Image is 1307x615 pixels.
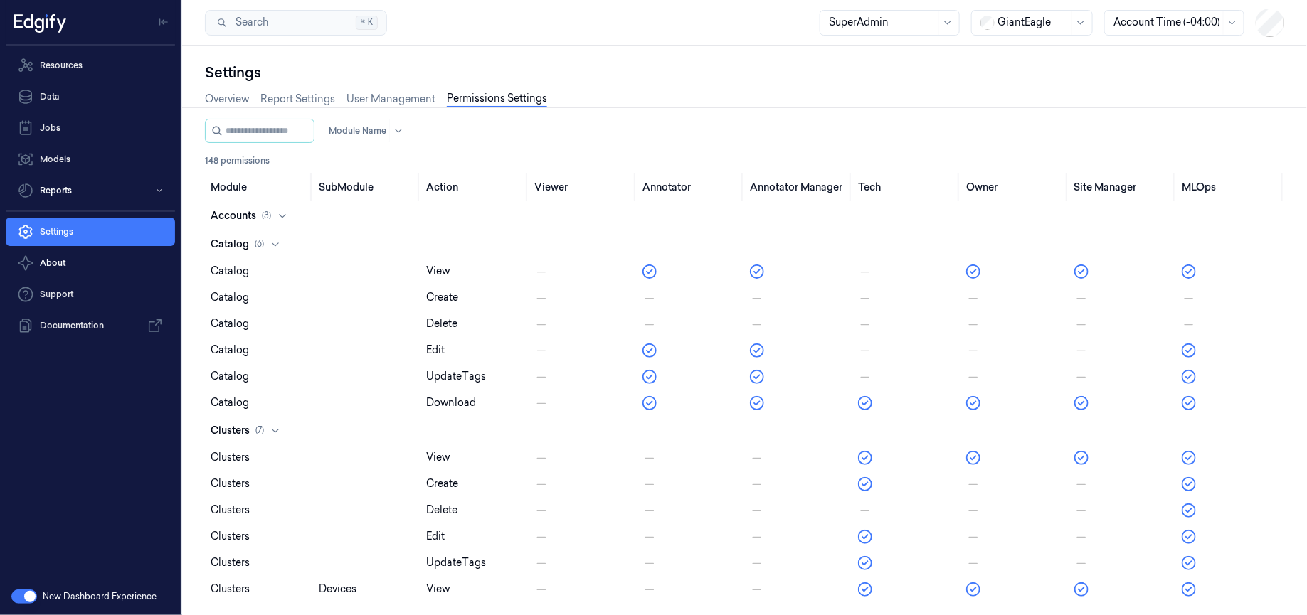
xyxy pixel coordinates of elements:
[211,290,307,305] div: catalog
[447,91,547,107] a: Permissions Settings
[961,173,1069,201] th: Owner
[744,173,852,201] th: Annotator Manager
[211,582,307,597] div: clusters
[1069,173,1177,201] th: Site Manager
[205,63,1284,82] div: Settings
[319,582,416,597] div: devices
[211,395,307,410] div: catalog
[211,208,256,223] span: accounts
[205,92,249,107] a: Overview
[6,280,175,309] a: Support
[426,450,523,465] div: view
[255,237,264,250] span: ( 6 )
[426,395,523,410] div: download
[1176,173,1284,201] th: MLOps
[205,10,387,36] button: Search⌘K
[529,173,637,201] th: Viewer
[211,503,307,518] div: clusters
[420,173,529,201] th: Action
[426,290,523,305] div: create
[205,173,313,201] th: Module
[205,154,270,167] span: 148 permissions
[6,249,175,277] button: About
[6,114,175,142] a: Jobs
[211,423,250,438] span: clusters
[426,369,523,384] div: updateTags
[211,264,307,279] div: catalog
[6,82,175,111] a: Data
[205,230,1284,258] button: catalog(6)
[211,343,307,358] div: catalog
[6,176,175,205] button: Reports
[426,529,523,544] div: edit
[6,311,175,340] a: Documentation
[262,209,271,222] span: ( 3 )
[205,201,1284,230] button: accounts(3)
[852,173,961,201] th: Tech
[426,316,523,331] div: delete
[346,92,435,107] a: User Management
[211,237,249,252] span: catalog
[637,173,745,201] th: Annotator
[426,343,523,358] div: edit
[426,264,523,279] div: view
[230,15,268,30] span: Search
[426,582,523,597] div: view
[205,416,1284,444] button: clusters(7)
[6,51,175,80] a: Resources
[426,503,523,518] div: delete
[152,11,175,33] button: Toggle Navigation
[260,92,335,107] a: Report Settings
[6,218,175,246] a: Settings
[211,555,307,570] div: clusters
[211,450,307,465] div: clusters
[211,316,307,331] div: catalog
[211,529,307,544] div: clusters
[313,173,421,201] th: SubModule
[6,145,175,173] a: Models
[426,555,523,570] div: updateTags
[211,369,307,384] div: catalog
[255,424,264,437] span: ( 7 )
[426,476,523,491] div: create
[211,476,307,491] div: clusters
